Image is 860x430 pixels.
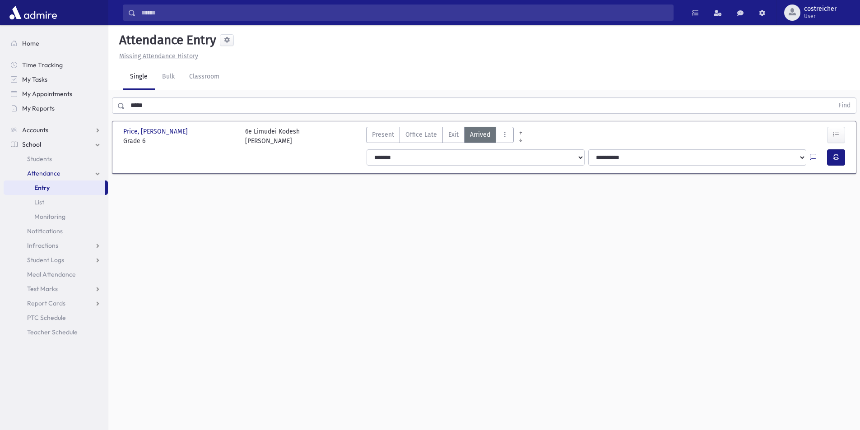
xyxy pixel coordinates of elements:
span: Grade 6 [123,136,236,146]
span: Infractions [27,241,58,250]
a: Student Logs [4,253,108,267]
span: School [22,140,41,148]
span: Teacher Schedule [27,328,78,336]
span: Time Tracking [22,61,63,69]
span: Price, [PERSON_NAME] [123,127,190,136]
a: Home [4,36,108,51]
span: Home [22,39,39,47]
a: Report Cards [4,296,108,310]
input: Search [136,5,673,21]
a: Infractions [4,238,108,253]
a: Notifications [4,224,108,238]
span: Exit [448,130,459,139]
a: Bulk [155,65,182,90]
a: Monitoring [4,209,108,224]
div: AttTypes [366,127,514,146]
span: costreicher [804,5,837,13]
a: School [4,137,108,152]
span: My Tasks [22,75,47,83]
a: Teacher Schedule [4,325,108,339]
span: Entry [34,184,50,192]
a: Attendance [4,166,108,180]
a: Test Marks [4,282,108,296]
a: Classroom [182,65,227,90]
span: Report Cards [27,299,65,307]
span: Student Logs [27,256,64,264]
span: Monitoring [34,213,65,221]
a: Meal Attendance [4,267,108,282]
a: Time Tracking [4,58,108,72]
span: Present [372,130,394,139]
span: My Appointments [22,90,72,98]
u: Missing Attendance History [119,52,198,60]
a: Students [4,152,108,166]
span: Office Late [405,130,437,139]
span: PTC Schedule [27,314,66,322]
span: Attendance [27,169,60,177]
span: My Reports [22,104,55,112]
span: User [804,13,837,20]
span: Accounts [22,126,48,134]
a: My Tasks [4,72,108,87]
a: List [4,195,108,209]
span: Test Marks [27,285,58,293]
a: Entry [4,180,105,195]
span: Arrived [470,130,490,139]
a: Missing Attendance History [116,52,198,60]
span: Notifications [27,227,63,235]
span: Students [27,155,52,163]
a: My Appointments [4,87,108,101]
a: My Reports [4,101,108,116]
a: PTC Schedule [4,310,108,325]
a: Accounts [4,123,108,137]
h5: Attendance Entry [116,32,216,48]
a: Single [123,65,155,90]
button: Find [833,98,856,113]
span: List [34,198,44,206]
img: AdmirePro [7,4,59,22]
span: Meal Attendance [27,270,76,278]
div: 6e Limudei Kodesh [PERSON_NAME] [245,127,300,146]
